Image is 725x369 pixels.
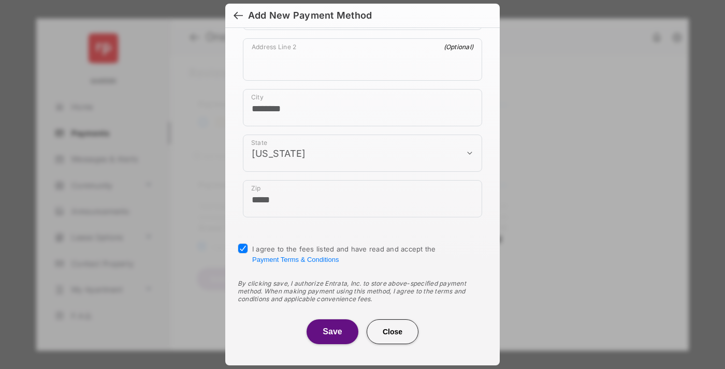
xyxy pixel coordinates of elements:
div: payment_method_screening[postal_addresses][postalCode] [243,180,482,217]
button: Save [307,319,358,344]
div: payment_method_screening[postal_addresses][locality] [243,89,482,126]
button: I agree to the fees listed and have read and accept the [252,256,339,263]
div: payment_method_screening[postal_addresses][administrativeArea] [243,135,482,172]
span: I agree to the fees listed and have read and accept the [252,245,436,263]
div: Add New Payment Method [248,10,372,21]
div: payment_method_screening[postal_addresses][addressLine2] [243,38,482,81]
button: Close [367,319,418,344]
div: By clicking save, I authorize Entrata, Inc. to store above-specified payment method. When making ... [238,279,487,303]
